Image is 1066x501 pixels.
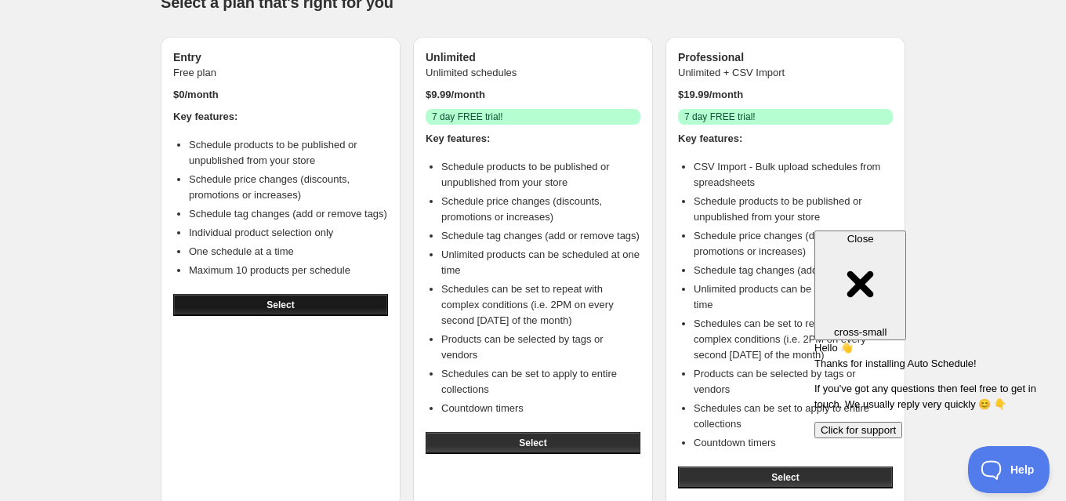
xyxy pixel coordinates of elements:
p: $ 19.99 /month [678,87,893,103]
li: Schedule price changes (discounts, promotions or increases) [189,172,388,203]
p: Free plan [173,65,388,81]
h4: Key features: [426,131,640,147]
li: Countdown timers [441,401,640,416]
span: Select [519,437,546,449]
li: Schedule tag changes (add or remove tags) [441,228,640,244]
li: Schedule products to be published or unpublished from your store [441,159,640,191]
p: Unlimited schedules [426,65,640,81]
p: Unlimited + CSV Import [678,65,893,81]
h3: Entry [173,49,388,65]
li: Products can be selected by tags or vendors [694,366,893,398]
li: Countdown timers [694,435,893,451]
span: Select [771,471,799,484]
button: Select [173,294,388,316]
p: $ 9.99 /month [426,87,640,103]
span: Select [266,299,294,311]
li: Unlimited products can be scheduled at one time [441,247,640,278]
li: Schedules can be set to repeat with complex conditions (i.e. 2PM on every second [DATE] of the mo... [441,281,640,329]
li: Schedule price changes (discounts, promotions or increases) [441,194,640,225]
li: CSV Import - Bulk upload schedules from spreadsheets [694,159,893,191]
iframe: Help Scout Beacon - Messages and Notifications [807,214,1059,446]
li: Schedule tag changes (add or remove tags) [189,206,388,222]
p: $ 0 /month [173,87,388,103]
span: 7 day FREE trial! [432,111,503,123]
span: 7 day FREE trial! [684,111,756,123]
li: Products can be selected by tags or vendors [441,332,640,363]
h4: Key features: [173,109,388,125]
li: Schedule products to be published or unpublished from your store [694,194,893,225]
li: Schedule tag changes (add or remove tags) [694,263,893,278]
li: Schedule price changes (discounts, promotions or increases) [694,228,893,260]
li: Schedule products to be published or unpublished from your store [189,137,388,169]
li: Schedules can be set to apply to entire collections [694,401,893,432]
li: Maximum 10 products per schedule [189,263,388,278]
iframe: Help Scout Beacon - Open [968,446,1050,493]
li: Schedules can be set to apply to entire collections [441,366,640,398]
li: Individual product selection only [189,225,388,241]
h4: Key features: [678,131,893,147]
li: Unlimited products can be scheduled at one time [694,281,893,313]
h3: Professional [678,49,893,65]
li: One schedule at a time [189,244,388,260]
li: Schedules can be set to repeat with complex conditions (i.e. 2PM on every second [DATE] of the mo... [694,316,893,363]
button: Select [426,432,640,454]
button: Select [678,467,893,488]
h3: Unlimited [426,49,640,65]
